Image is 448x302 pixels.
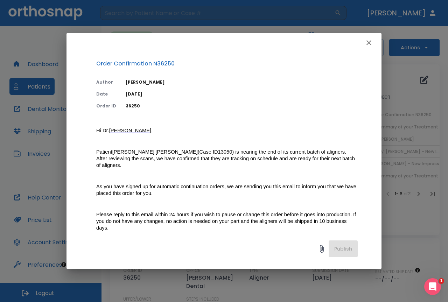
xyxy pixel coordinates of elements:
a: [PERSON_NAME] [112,149,155,155]
iframe: Intercom live chat [424,278,441,295]
a: 13050 [218,149,232,155]
span: 1 [439,278,444,284]
p: 36250 [126,103,358,109]
span: Hi Dr. [96,128,109,133]
p: Author [96,79,117,85]
p: [DATE] [126,91,358,97]
span: As you have signed up for automatic continuation orders, we are sending you this email to inform ... [96,184,358,196]
p: Order ID [96,103,117,109]
p: [PERSON_NAME] [126,79,358,85]
span: [PERSON_NAME] [109,128,152,133]
span: (Case ID [198,149,218,155]
span: , [151,128,153,133]
span: ) is nearing the end of its current batch of aligners. After reviewing the scans, we have confirm... [96,149,356,168]
p: Date [96,91,117,97]
span: Patient [96,149,112,155]
p: Order Confirmation N36250 [96,59,358,68]
a: [PERSON_NAME] [155,149,198,155]
span: Please reply to this email within 24 hours if you wish to pause or change this order before it go... [96,212,357,231]
a: [PERSON_NAME] [109,128,152,134]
